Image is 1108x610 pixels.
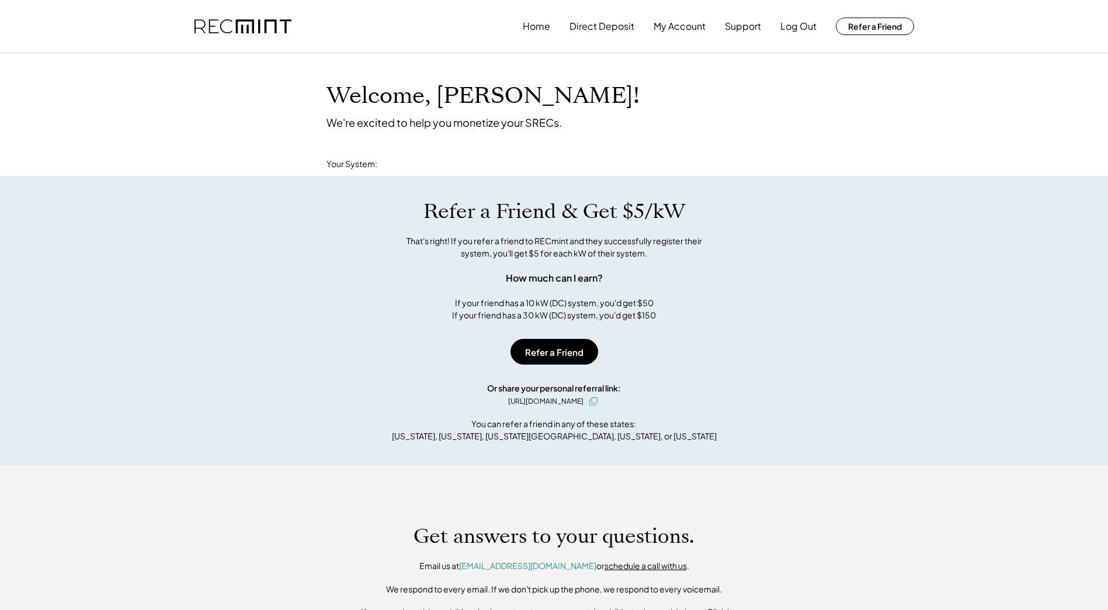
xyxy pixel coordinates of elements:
[654,15,706,38] button: My Account
[569,15,634,38] button: Direct Deposit
[327,116,562,129] div: We're excited to help you monetize your SRECs.
[605,560,687,571] a: schedule a call with us
[414,524,694,549] h1: Get answers to your questions.
[419,560,689,572] div: Email us at or .
[780,15,817,38] button: Log Out
[452,297,656,321] div: If your friend has a 10 kW (DC) system, you'd get $50 If your friend has a 30 kW (DC) system, you...
[194,19,291,34] img: recmint-logotype%403x.png
[487,382,621,394] div: Or share your personal referral link:
[836,18,914,35] button: Refer a Friend
[327,82,640,110] h1: Welcome, [PERSON_NAME]!
[508,396,583,407] div: [URL][DOMAIN_NAME]
[423,199,685,224] h1: Refer a Friend & Get $5/kW
[392,418,717,442] div: You can refer a friend in any of these states: [US_STATE], [US_STATE], [US_STATE][GEOGRAPHIC_DATA...
[523,15,550,38] button: Home
[510,339,598,365] button: Refer a Friend
[394,235,715,259] div: That's right! If you refer a friend to RECmint and they successfully register their system, you'l...
[725,15,761,38] button: Support
[586,394,600,408] button: click to copy
[327,158,377,170] div: Your System:
[506,271,603,285] div: How much can I earn?
[386,584,722,595] div: We respond to every email. If we don't pick up the phone, we respond to every voicemail.
[459,560,596,571] a: [EMAIL_ADDRESS][DOMAIN_NAME]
